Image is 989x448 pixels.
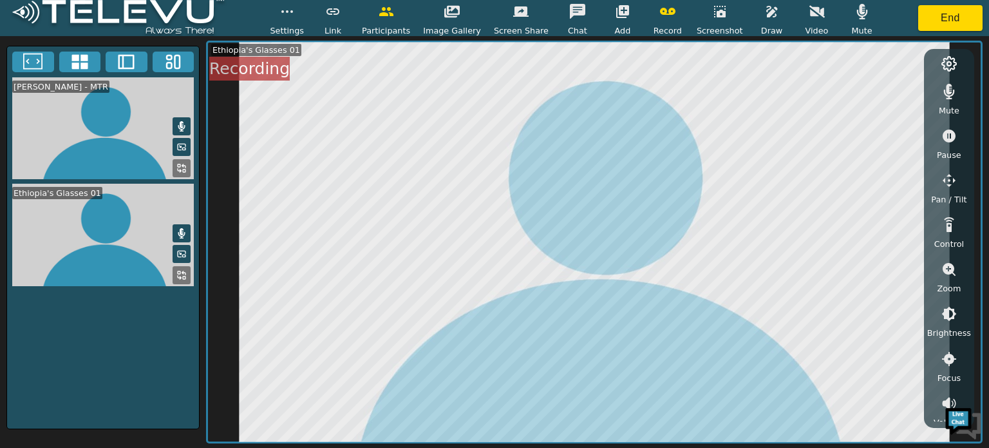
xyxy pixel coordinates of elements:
[173,117,191,135] button: Mute
[805,24,829,37] span: Video
[944,403,983,442] img: Chat Widget
[59,52,101,72] button: 4x4
[12,187,102,199] div: Ethiopia's Glasses 01
[12,52,54,72] button: Fullscreen
[270,24,304,37] span: Settings
[939,104,959,117] span: Mute
[761,24,782,37] span: Draw
[927,327,971,339] span: Brightness
[937,282,961,295] span: Zoom
[211,44,301,56] div: Ethiopia's Glasses 01
[106,52,147,72] button: Two Window Medium
[173,224,191,242] button: Mute
[851,24,872,37] span: Mute
[22,60,54,92] img: d_736959983_company_1615157101543_736959983
[173,245,191,263] button: Picture in Picture
[918,5,983,31] button: End
[934,238,964,250] span: Control
[937,372,961,384] span: Focus
[423,24,481,37] span: Image Gallery
[6,306,245,351] textarea: Type your message and hit 'Enter'
[615,24,631,37] span: Add
[12,81,109,93] div: [PERSON_NAME] - MTR
[153,52,194,72] button: Three Window Medium
[494,24,549,37] span: Screen Share
[67,68,216,84] div: Chat with us now
[75,139,178,269] span: We're online!
[931,193,966,206] span: Pan / Tilt
[173,266,191,284] button: Replace Feed
[173,138,191,156] button: Picture in Picture
[325,24,341,37] span: Link
[937,149,961,161] span: Pause
[697,24,743,37] span: Screenshot
[934,416,965,429] span: Volume
[654,24,682,37] span: Record
[568,24,587,37] span: Chat
[362,24,410,37] span: Participants
[211,6,242,37] div: Minimize live chat window
[209,57,290,81] div: Recording
[173,159,191,177] button: Replace Feed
